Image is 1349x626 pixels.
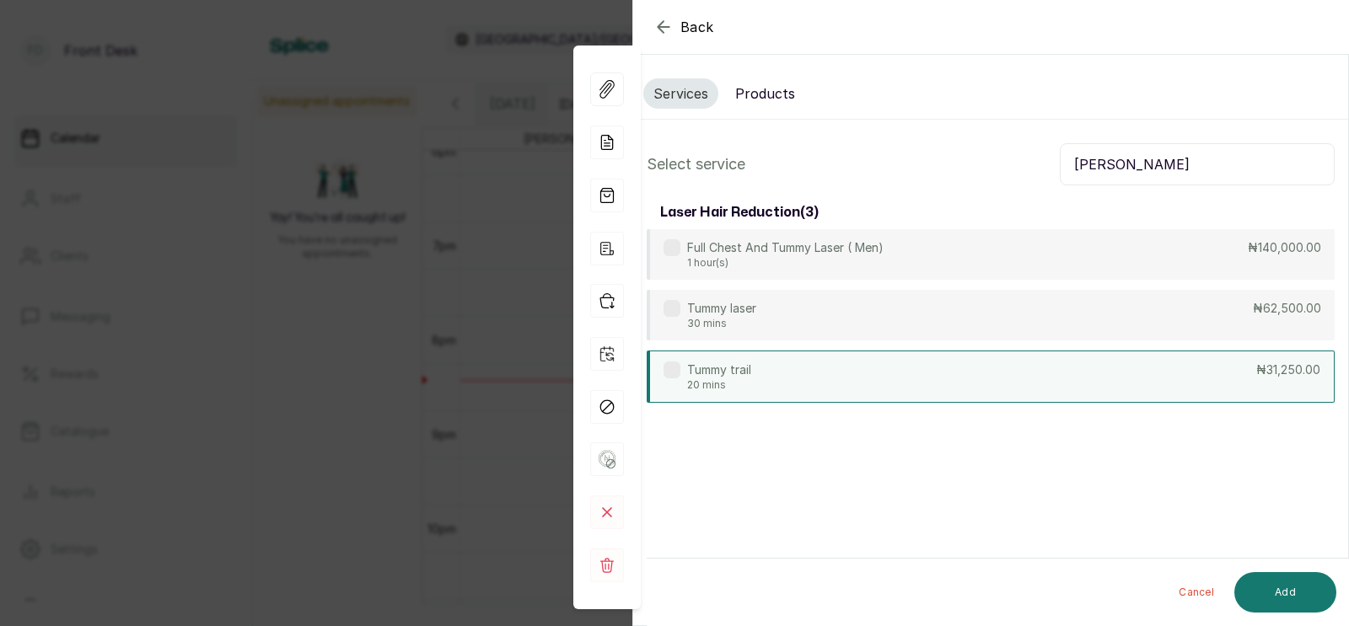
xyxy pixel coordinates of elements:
span: Back [680,17,714,37]
button: Add [1234,572,1336,613]
h3: laser hair reduction ( 3 ) [660,202,819,222]
p: 1 hour(s) [687,256,884,270]
p: 20 mins [687,378,751,392]
p: Select service [647,152,745,176]
p: ₦62,500.00 [1253,300,1321,317]
p: Full Chest And Tummy Laser ( Men) [687,239,884,256]
button: Products [725,78,805,109]
p: ₦31,250.00 [1256,361,1320,378]
p: ₦140,000.00 [1248,239,1321,256]
button: Cancel [1165,572,1228,613]
p: Tummy laser [687,300,756,317]
p: 30 mins [687,317,756,330]
button: Services [643,78,718,109]
p: Tummy trail [687,361,751,378]
input: Search. [1060,143,1335,185]
button: Back [653,17,714,37]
